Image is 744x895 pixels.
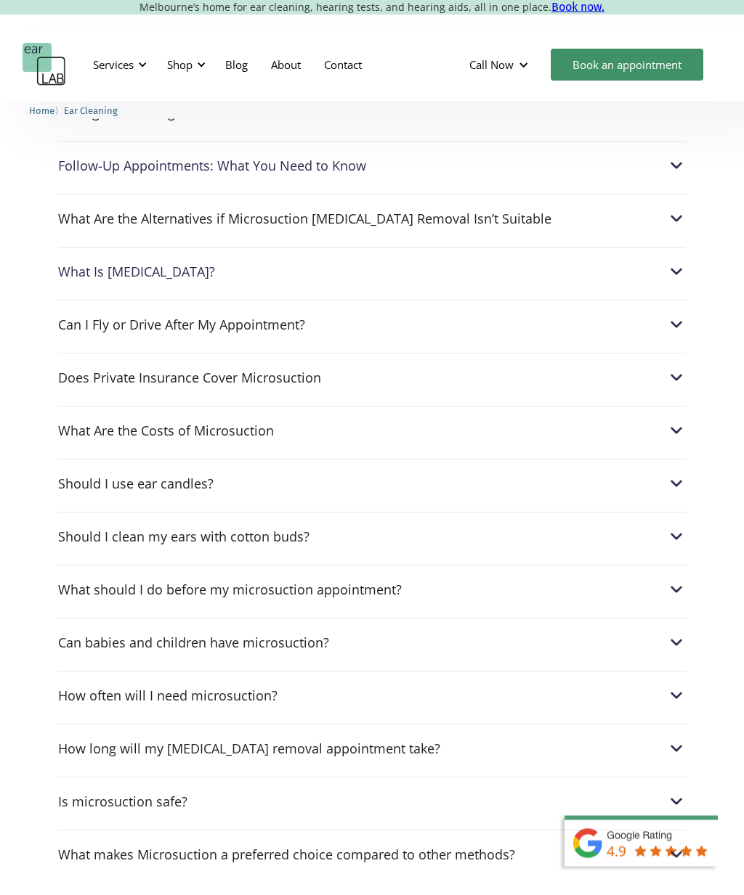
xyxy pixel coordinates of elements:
[667,475,686,494] img: Should I use ear candles?
[58,581,686,600] div: What should I do before my microsuction appointment?What should I do before my microsuction appoi...
[667,157,686,176] img: Follow-Up Appointments: What You Need to Know
[84,43,151,86] div: Services
[58,316,686,335] div: Can I Fly or Drive After My Appointment?Can I Fly or Drive After My Appointment?
[58,212,551,226] div: What Are the Alternatives if Microsuction [MEDICAL_DATA] Removal Isn’t Suitable
[58,475,686,494] div: Should I use ear candles?Should I use ear candles?
[58,371,321,385] div: Does Private Insurance Cover Microsuction
[64,105,118,116] span: Ear Cleaning
[58,422,686,441] div: What Are the Costs of MicrosuctionWhat Are the Costs of Microsuction
[667,263,686,282] img: What Is Earwax?
[93,57,134,72] div: Services
[167,57,193,72] div: Shop
[58,846,686,865] div: What makes Microsuction a preferred choice compared to other methods?What makes Microsuction a pr...
[667,581,686,600] img: What should I do before my microsuction appointment?
[29,103,54,117] a: Home
[29,105,54,116] span: Home
[667,793,686,812] img: Is microsuction safe?
[214,44,259,86] a: Blog
[667,422,686,441] img: What Are the Costs of Microsuction
[58,210,686,229] div: What Are the Alternatives if Microsuction [MEDICAL_DATA] Removal Isn’t SuitableWhat Are the Alter...
[58,687,686,706] div: How often will I need microsuction?How often will I need microsuction?
[58,636,329,650] div: Can babies and children have microsuction?
[29,103,64,118] li: 〉
[23,43,66,86] a: home
[58,369,686,388] div: Does Private Insurance Cover MicrosuctionDoes Private Insurance Cover Microsuction
[58,742,440,756] div: How long will my [MEDICAL_DATA] removal appointment take?
[58,740,686,759] div: How long will my [MEDICAL_DATA] removal appointment take?How long will my earwax removal appointm...
[458,43,543,86] div: Call Now
[58,689,278,703] div: How often will I need microsuction?
[667,210,686,229] img: What Are the Alternatives if Microsuction Earwax Removal Isn’t Suitable
[312,44,373,86] a: Contact
[667,687,686,706] img: How often will I need microsuction?
[58,793,686,812] div: Is microsuction safe?Is microsuction safe?
[58,530,310,544] div: Should I clean my ears with cotton buds?
[158,43,210,86] div: Shop
[667,740,686,759] img: How long will my earwax removal appointment take?
[58,848,515,862] div: What makes Microsuction a preferred choice compared to other methods?
[58,424,274,438] div: What Are the Costs of Microsuction
[259,44,312,86] a: About
[58,159,366,173] div: Follow-Up Appointments: What You Need to Know
[667,369,686,388] img: Does Private Insurance Cover Microsuction
[58,318,305,332] div: Can I Fly or Drive After My Appointment?
[58,528,686,547] div: Should I clean my ears with cotton buds?Should I clean my ears with cotton buds?
[58,634,686,653] div: Can babies and children have microsuction?Can babies and children have microsuction?
[58,263,686,282] div: What Is [MEDICAL_DATA]?What Is Earwax?
[64,103,118,117] a: Ear Cleaning
[58,157,686,176] div: Follow-Up Appointments: What You Need to KnowFollow-Up Appointments: What You Need to Know
[58,583,402,597] div: What should I do before my microsuction appointment?
[58,477,214,491] div: Should I use ear candles?
[667,634,686,653] img: Can babies and children have microsuction?
[667,316,686,335] img: Can I Fly or Drive After My Appointment?
[551,49,703,81] a: Book an appointment
[469,57,514,72] div: Call Now
[58,265,215,279] div: What Is [MEDICAL_DATA]?
[58,795,187,809] div: Is microsuction safe?
[667,846,686,865] img: What makes Microsuction a preferred choice compared to other methods?
[667,528,686,547] img: Should I clean my ears with cotton buds?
